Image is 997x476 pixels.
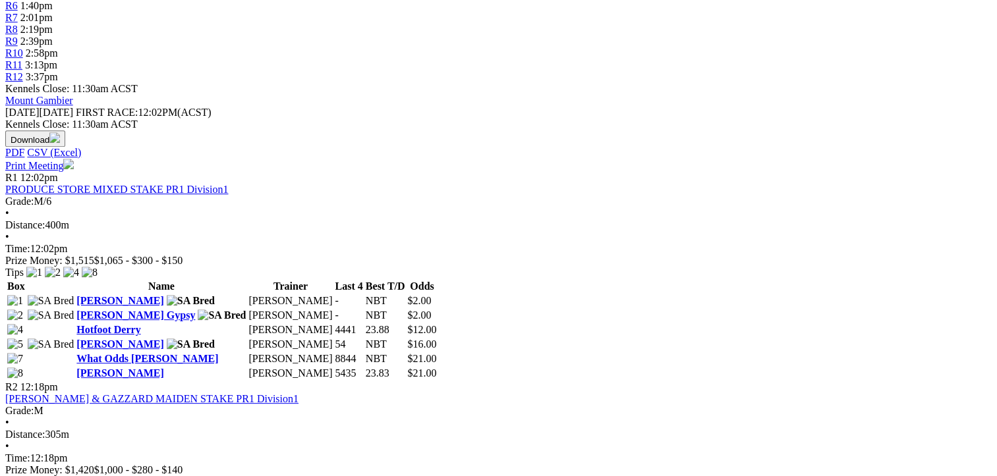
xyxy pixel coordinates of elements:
td: [PERSON_NAME] [248,294,333,307]
span: Box [7,280,25,292]
span: $1,065 - $300 - $150 [94,255,183,266]
img: SA Bred [28,295,74,307]
div: 12:18pm [5,452,992,464]
img: 8 [82,267,98,278]
button: Download [5,130,65,147]
span: • [5,417,9,428]
span: Grade: [5,405,34,416]
span: 3:37pm [26,71,58,82]
td: - [335,309,364,322]
td: - [335,294,364,307]
td: NBT [365,294,406,307]
img: download.svg [49,132,60,143]
div: Prize Money: $1,420 [5,464,992,476]
a: [PERSON_NAME] [76,338,163,350]
div: Download [5,147,992,159]
td: 5435 [335,367,364,380]
a: [PERSON_NAME] [76,367,163,379]
span: Time: [5,452,30,463]
span: 12:02PM(ACST) [76,107,212,118]
a: [PERSON_NAME] Gypsy [76,309,195,321]
img: SA Bred [198,309,246,321]
span: [DATE] [5,107,73,118]
a: What Odds [PERSON_NAME] [76,353,218,364]
span: 12:02pm [20,172,58,183]
td: NBT [365,338,406,351]
span: • [5,440,9,452]
span: Tips [5,267,24,278]
a: R10 [5,47,23,59]
span: 2:39pm [20,36,53,47]
div: 400m [5,219,992,231]
span: 2:58pm [26,47,58,59]
a: Print Meeting [5,160,74,171]
div: M/6 [5,196,992,207]
img: 2 [7,309,23,321]
span: $1,000 - $280 - $140 [94,464,183,475]
th: Last 4 [335,280,364,293]
span: R2 [5,381,18,392]
img: 7 [7,353,23,365]
img: printer.svg [63,159,74,169]
div: 305m [5,429,992,440]
span: FIRST RACE: [76,107,138,118]
a: R9 [5,36,18,47]
span: Distance: [5,429,45,440]
td: [PERSON_NAME] [248,309,333,322]
span: Time: [5,243,30,254]
td: [PERSON_NAME] [248,323,333,336]
img: 4 [63,267,79,278]
img: 1 [26,267,42,278]
div: M [5,405,992,417]
th: Best T/D [365,280,406,293]
span: $2.00 [408,309,432,321]
span: [DATE] [5,107,40,118]
img: SA Bred [167,295,215,307]
span: 12:18pm [20,381,58,392]
a: [PERSON_NAME] & GAZZARD MAIDEN STAKE PR1 Division1 [5,393,299,404]
td: [PERSON_NAME] [248,352,333,365]
span: $16.00 [408,338,437,350]
th: Trainer [248,280,333,293]
span: R12 [5,71,23,82]
img: SA Bred [28,338,74,350]
td: [PERSON_NAME] [248,367,333,380]
span: $21.00 [408,353,437,364]
th: Odds [407,280,438,293]
a: R11 [5,59,22,70]
div: 12:02pm [5,243,992,255]
span: 2:19pm [20,24,53,35]
img: 1 [7,295,23,307]
td: 8844 [335,352,364,365]
span: 3:13pm [25,59,57,70]
span: 2:01pm [20,12,53,23]
td: 23.88 [365,323,406,336]
td: 23.83 [365,367,406,380]
img: 4 [7,324,23,336]
th: Name [76,280,246,293]
span: • [5,207,9,219]
span: • [5,231,9,242]
td: NBT [365,309,406,322]
a: R8 [5,24,18,35]
a: Hotfoot Derry [76,324,140,335]
a: [PERSON_NAME] [76,295,163,306]
a: PRODUCE STORE MIXED STAKE PR1 Division1 [5,184,228,195]
img: 8 [7,367,23,379]
a: CSV (Excel) [27,147,81,158]
img: SA Bred [167,338,215,350]
span: $12.00 [408,324,437,335]
a: Mount Gambier [5,95,73,106]
img: SA Bred [28,309,74,321]
span: R1 [5,172,18,183]
td: [PERSON_NAME] [248,338,333,351]
span: $21.00 [408,367,437,379]
span: Kennels Close: 11:30am ACST [5,83,138,94]
span: $2.00 [408,295,432,306]
a: R7 [5,12,18,23]
td: 54 [335,338,364,351]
